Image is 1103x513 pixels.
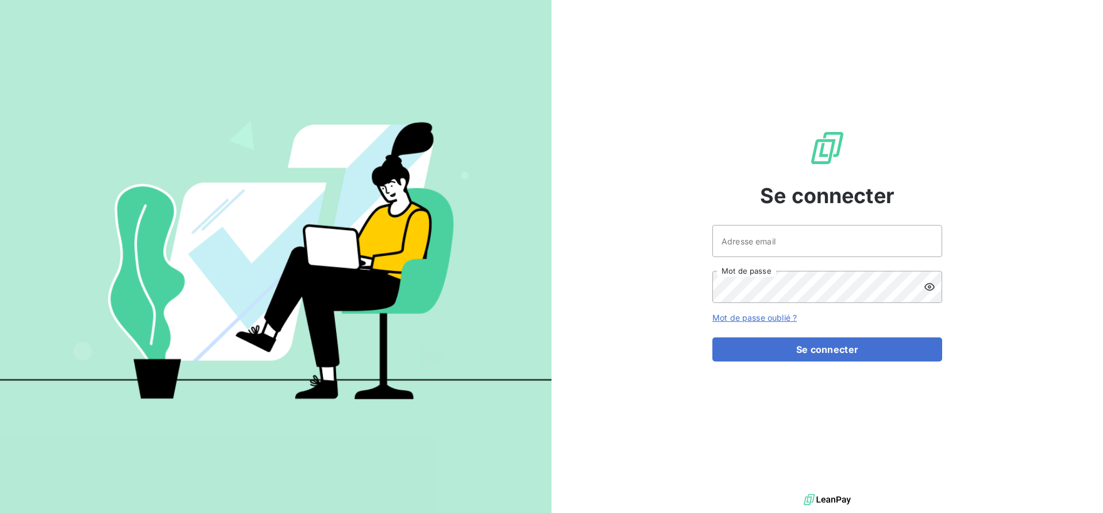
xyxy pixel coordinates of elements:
img: Logo LeanPay [809,130,846,166]
img: logo [804,491,851,508]
span: Se connecter [760,180,894,211]
a: Mot de passe oublié ? [712,313,797,322]
input: placeholder [712,225,942,257]
button: Se connecter [712,337,942,362]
